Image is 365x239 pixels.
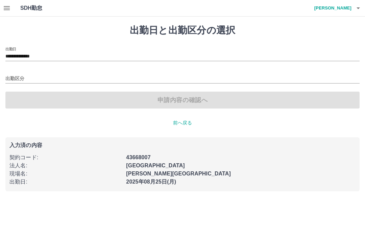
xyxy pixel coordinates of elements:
[5,46,16,51] label: 出勤日
[126,179,176,185] b: 2025年08月25日(月)
[126,154,150,160] b: 43668007
[5,119,360,126] p: 前へ戻る
[126,163,185,168] b: [GEOGRAPHIC_DATA]
[5,25,360,36] h1: 出勤日と出勤区分の選択
[9,153,122,162] p: 契約コード :
[9,143,356,148] p: 入力済の内容
[9,162,122,170] p: 法人名 :
[9,178,122,186] p: 出勤日 :
[126,171,231,176] b: [PERSON_NAME][GEOGRAPHIC_DATA]
[9,170,122,178] p: 現場名 :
